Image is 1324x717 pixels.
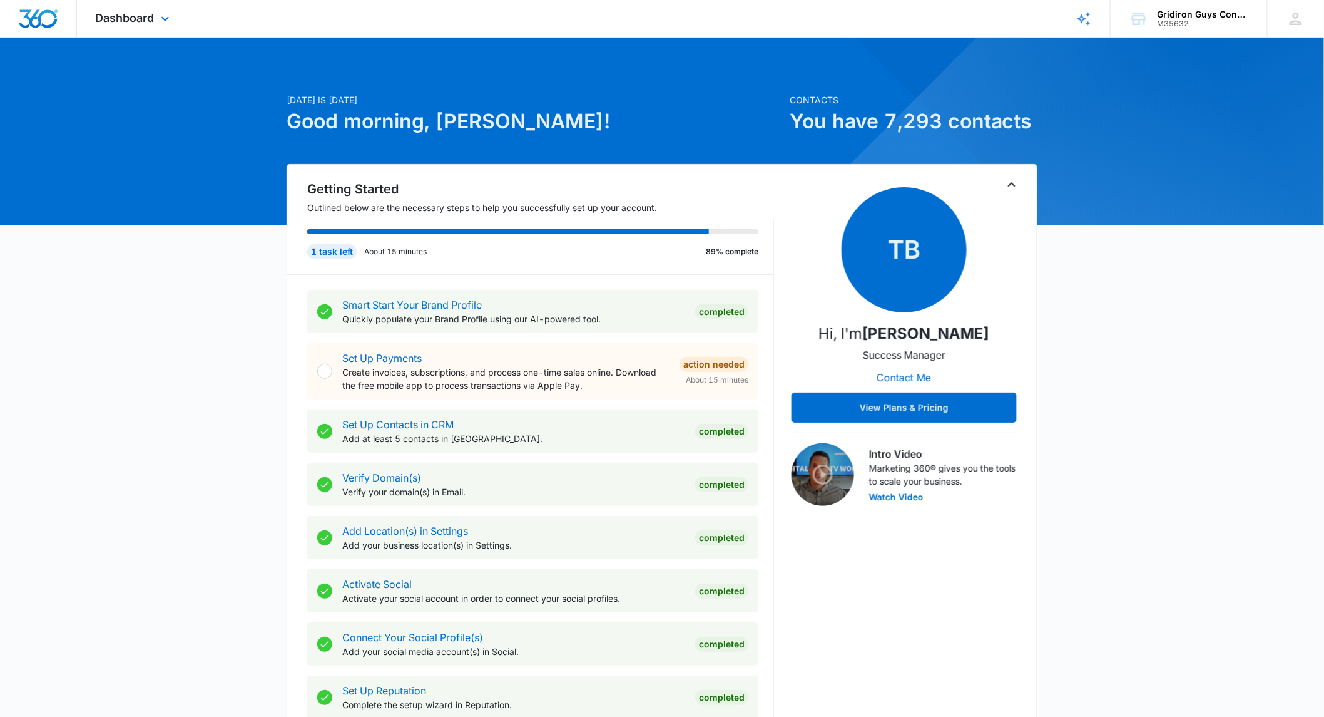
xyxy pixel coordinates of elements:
[842,187,967,312] span: TB
[287,106,782,137] h1: Good morning, [PERSON_NAME]!
[790,93,1037,106] p: Contacts
[307,244,357,259] div: 1 task left
[307,180,774,199] h2: Getting Started
[364,246,427,257] p: About 15 minutes
[819,322,990,345] p: Hi, I'm
[342,525,468,537] a: Add Location(s) in Settings
[695,690,748,705] div: Completed
[342,592,685,605] p: Activate your social account in order to connect your social profiles.
[695,637,748,652] div: Completed
[342,366,670,392] p: Create invoices, subscriptions, and process one-time sales online. Download the free mobile app t...
[695,584,748,599] div: Completed
[342,312,685,326] p: Quickly populate your Brand Profile using our AI-powered tool.
[342,418,454,431] a: Set Up Contacts in CRM
[686,374,748,386] span: About 15 minutes
[342,631,483,644] a: Connect Your Social Profile(s)
[342,472,421,484] a: Verify Domain(s)
[342,299,482,311] a: Smart Start Your Brand Profile
[695,424,748,439] div: Completed
[869,446,1017,462] h3: Intro Video
[342,539,685,552] p: Add your business location(s) in Settings.
[342,485,685,498] p: Verify your domain(s) in Email.
[96,11,155,24] span: Dashboard
[1004,177,1019,192] button: Toggle Collapse
[307,201,774,214] p: Outlined below are the necessary steps to help you successfully set up your account.
[342,432,685,445] p: Add at least 5 contacts in [GEOGRAPHIC_DATA].
[790,106,1037,137] h1: You have 7,293 contacts
[863,348,945,363] p: Success Manager
[695,304,748,319] div: Completed
[342,698,685,711] p: Complete the setup wizard in Reputation.
[706,246,758,257] p: 89% complete
[863,324,990,343] strong: [PERSON_NAME]
[1158,19,1249,28] div: account id
[865,363,944,393] button: Contact Me
[792,443,854,506] img: Intro Video
[869,462,1017,488] p: Marketing 360® gives you the tools to scale your business.
[695,477,748,492] div: Completed
[342,645,685,658] p: Add your social media account(s) in Social.
[695,530,748,545] div: Completed
[342,684,426,697] a: Set Up Reputation
[342,352,422,364] a: Set Up Payments
[869,493,924,502] button: Watch Video
[792,393,1017,423] button: View Plans & Pricing
[342,578,412,591] a: Activate Social
[680,357,748,372] div: Action Needed
[287,93,782,106] p: [DATE] is [DATE]
[1158,9,1249,19] div: account name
